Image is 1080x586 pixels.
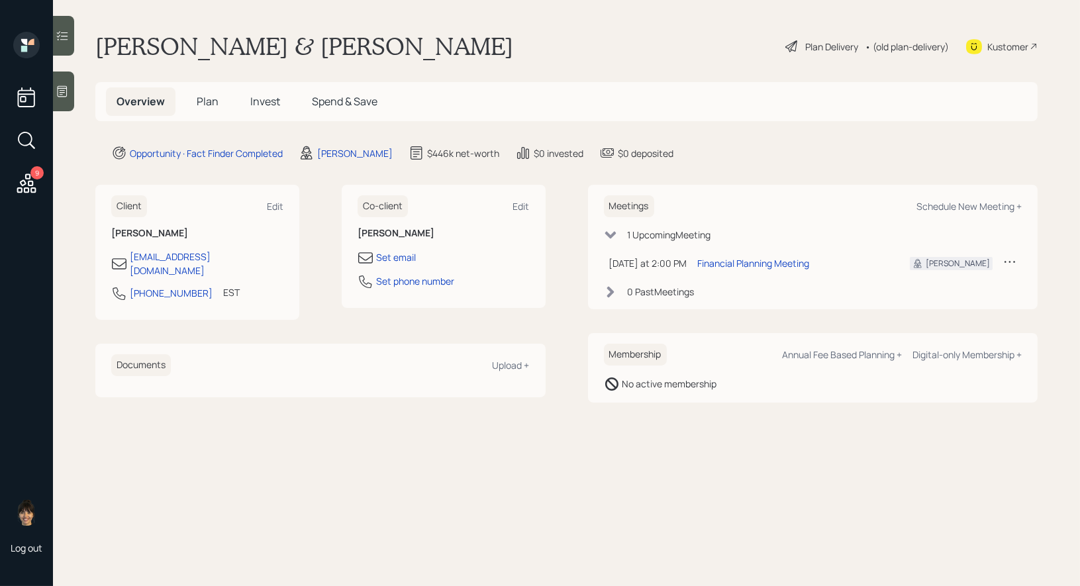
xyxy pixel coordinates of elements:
span: Overview [117,94,165,109]
img: treva-nostdahl-headshot.png [13,499,40,526]
h6: Co-client [358,195,408,217]
div: [PHONE_NUMBER] [130,286,213,300]
div: Schedule New Meeting + [916,200,1022,213]
div: EST [223,285,240,299]
div: Financial Planning Meeting [698,256,810,270]
div: Edit [267,200,283,213]
div: • (old plan-delivery) [865,40,949,54]
div: 9 [30,166,44,179]
h6: Membership [604,344,667,366]
div: $446k net-worth [427,146,499,160]
h6: Meetings [604,195,654,217]
div: Set phone number [376,274,454,288]
div: Opportunity · Fact Finder Completed [130,146,283,160]
div: Set email [376,250,416,264]
div: Digital-only Membership + [912,348,1022,361]
div: $0 deposited [618,146,673,160]
span: Invest [250,94,280,109]
div: Plan Delivery [805,40,858,54]
h6: [PERSON_NAME] [111,228,283,239]
div: [DATE] at 2:00 PM [609,256,687,270]
div: Annual Fee Based Planning + [782,348,902,361]
div: Kustomer [987,40,1028,54]
div: No active membership [622,377,717,391]
span: Plan [197,94,219,109]
span: Spend & Save [312,94,377,109]
div: Log out [11,542,42,554]
h6: [PERSON_NAME] [358,228,530,239]
h6: Client [111,195,147,217]
div: Edit [513,200,530,213]
div: [PERSON_NAME] [926,258,990,269]
div: [EMAIL_ADDRESS][DOMAIN_NAME] [130,250,283,277]
div: [PERSON_NAME] [317,146,393,160]
div: 0 Past Meeting s [628,285,695,299]
h6: Documents [111,354,171,376]
div: Upload + [493,359,530,371]
h1: [PERSON_NAME] & [PERSON_NAME] [95,32,513,61]
div: 1 Upcoming Meeting [628,228,711,242]
div: $0 invested [534,146,583,160]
